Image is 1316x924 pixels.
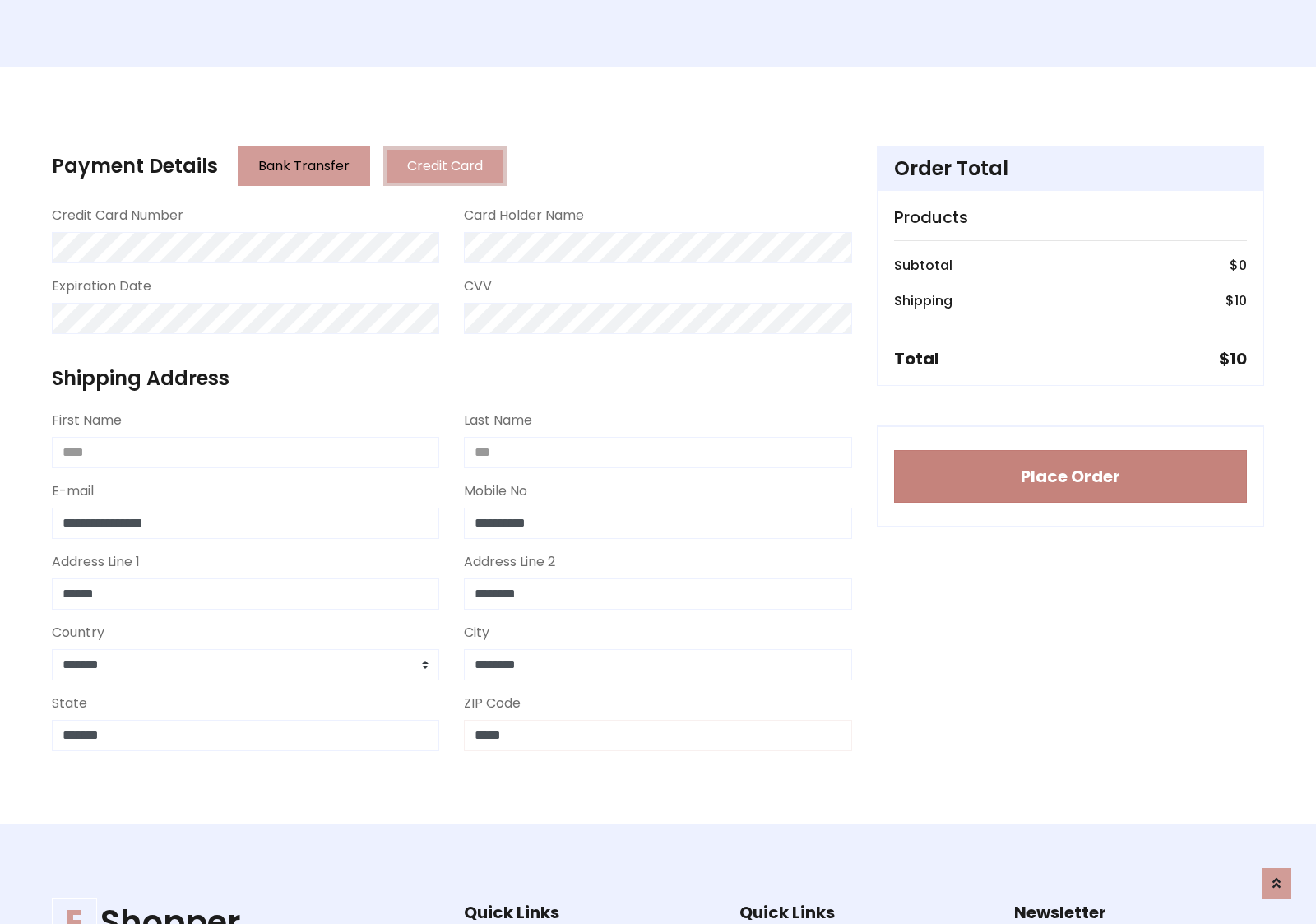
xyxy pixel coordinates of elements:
span: 10 [1235,291,1247,310]
button: Credit Card [383,146,507,186]
h4: Payment Details [52,155,218,179]
h5: Newsletter [1014,903,1264,922]
label: Address Line 2 [464,552,555,572]
h6: Subtotal [894,258,952,273]
h5: Products [894,207,1247,227]
h5: Total [894,349,939,369]
h4: Order Total [894,157,1247,181]
label: CVV [464,276,492,296]
label: First Name [52,411,122,430]
h6: $ [1230,258,1247,273]
label: Country [52,623,104,643]
label: E-mail [52,481,94,501]
label: Mobile No [464,481,527,501]
h5: Quick Links [464,903,714,922]
h4: Shipping Address [52,367,852,391]
h5: Quick Links [739,903,989,922]
label: Expiration Date [52,276,151,296]
span: 0 [1239,256,1247,275]
button: Place Order [894,450,1247,503]
label: Address Line 1 [52,552,140,572]
label: State [52,694,87,713]
label: Last Name [464,411,532,430]
h6: Shipping [894,293,952,309]
button: Bank Transfer [238,146,370,186]
label: Credit Card Number [52,206,183,225]
span: 10 [1230,347,1247,370]
label: Card Holder Name [464,206,584,225]
h6: $ [1226,293,1247,309]
h5: $ [1219,349,1247,369]
label: City [464,623,489,643]
label: ZIP Code [464,694,521,713]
